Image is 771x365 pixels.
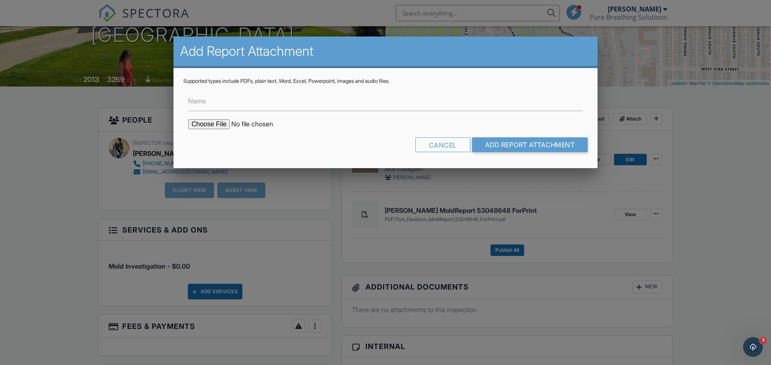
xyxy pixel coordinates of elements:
[472,137,588,152] input: Add Report Attachment
[760,337,766,344] span: 3
[188,96,206,105] label: Name
[743,337,763,357] iframe: Intercom live chat
[415,137,470,152] div: Cancel
[180,43,591,59] h2: Add Report Attachment
[183,78,588,84] div: Supported types include PDFs, plain text, Word, Excel, Powerpoint, images and audio files.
